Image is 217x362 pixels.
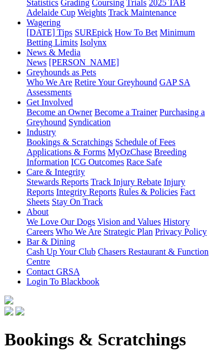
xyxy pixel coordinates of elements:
a: Login To Blackbook [27,277,99,286]
a: [PERSON_NAME] [49,58,119,67]
div: About [27,217,213,237]
a: Privacy Policy [155,227,207,236]
a: Weights [77,8,106,17]
a: Isolynx [80,38,107,47]
a: Minimum Betting Limits [27,28,195,47]
div: Bar & Dining [27,247,213,267]
a: News [27,58,46,67]
a: Get Involved [27,97,73,107]
a: Injury Reports [27,177,186,196]
a: Stay On Track [52,197,103,206]
a: Careers [27,227,54,236]
a: Integrity Reports [56,187,117,196]
img: twitter.svg [15,307,24,316]
div: News & Media [27,58,213,68]
a: Schedule of Fees [115,137,175,147]
a: Wagering [27,18,61,27]
div: Care & Integrity [27,177,213,207]
a: How To Bet [115,28,158,37]
a: Purchasing a Greyhound [27,107,205,127]
a: History [163,217,189,226]
a: SUREpick [75,28,112,37]
a: Vision and Values [97,217,161,226]
a: Chasers Restaurant & Function Centre [27,247,209,266]
a: Cash Up Your Club [27,247,96,256]
a: Greyhounds as Pets [27,68,96,77]
a: Who We Are [56,227,102,236]
a: Race Safe [126,157,162,167]
img: logo-grsa-white.png [4,296,13,304]
a: GAP SA Assessments [27,77,190,97]
a: Bar & Dining [27,237,75,246]
div: Get Involved [27,107,213,127]
a: ICG Outcomes [71,157,124,167]
a: Track Injury Rebate [91,177,161,187]
a: Become a Trainer [94,107,157,117]
h1: Bookings & Scratchings [4,329,213,350]
a: Rules & Policies [119,187,178,196]
a: We Love Our Dogs [27,217,95,226]
a: Who We Are [27,77,72,87]
a: Fact Sheets [27,187,195,206]
a: [DATE] Tips [27,28,72,37]
a: Become an Owner [27,107,92,117]
a: Retire Your Greyhound [75,77,157,87]
a: Industry [27,127,56,137]
a: News & Media [27,48,81,57]
div: Greyhounds as Pets [27,77,213,97]
a: MyOzChase [108,147,152,157]
a: Stewards Reports [27,177,88,187]
a: About [27,207,49,216]
a: Breeding Information [27,147,187,167]
img: facebook.svg [4,307,13,316]
a: Bookings & Scratchings [27,137,113,147]
div: Wagering [27,28,213,48]
a: Strategic Plan [103,227,152,236]
a: Syndication [68,117,110,127]
a: Care & Integrity [27,167,85,177]
a: Applications & Forms [27,147,105,157]
a: Track Maintenance [108,8,176,17]
div: Industry [27,137,213,167]
a: Contact GRSA [27,267,80,276]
